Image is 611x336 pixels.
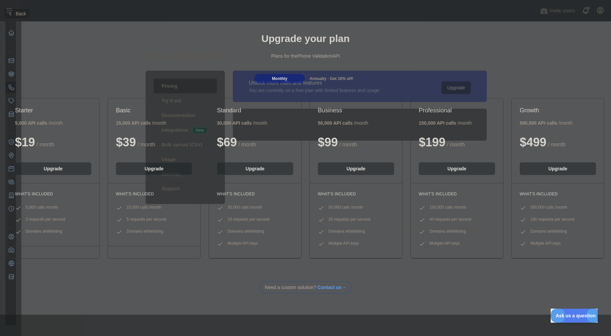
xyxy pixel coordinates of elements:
h2: Standard [217,106,293,114]
b: 150,000 API calls [419,120,456,126]
span: $ 99 [318,135,338,149]
div: / month [419,120,472,126]
b: 30,000 API calls [217,120,252,126]
div: / month [217,120,267,126]
h2: Business [318,106,394,114]
div: / month [318,120,368,126]
span: $ 199 [419,135,445,149]
iframe: Toggle Customer Support [551,309,598,323]
span: $ 69 [217,135,237,149]
b: 50,000 API calls [318,120,353,126]
h2: Professional [419,106,495,114]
